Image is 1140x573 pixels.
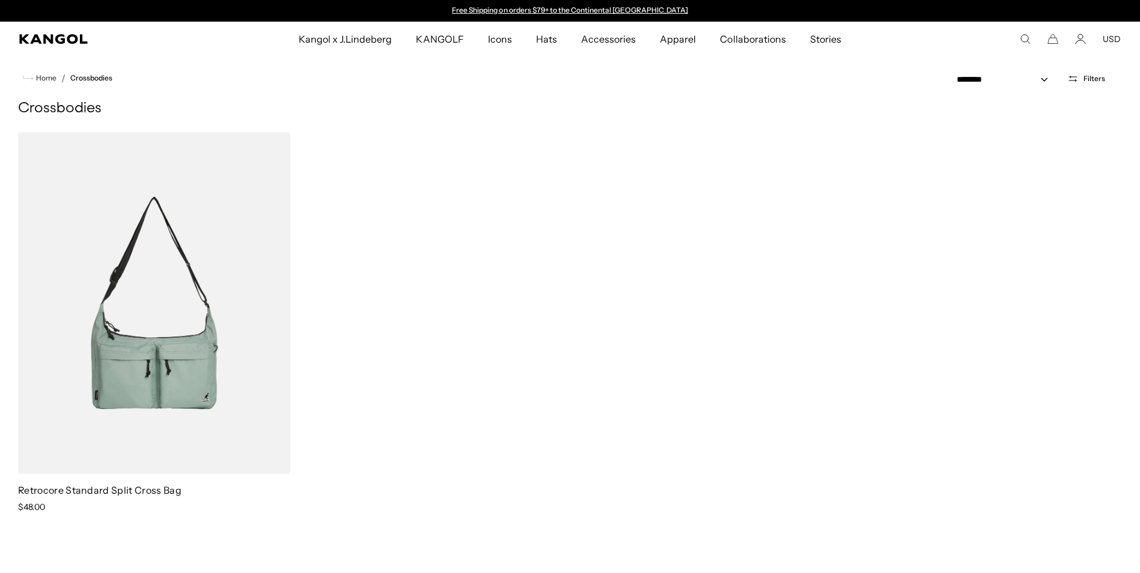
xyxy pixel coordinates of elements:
a: Account [1075,34,1086,44]
a: Free Shipping on orders $79+ to the Continental [GEOGRAPHIC_DATA] [452,5,688,14]
select: Sort by: Featured [952,73,1060,86]
span: Stories [810,22,841,56]
span: Filters [1084,74,1105,83]
span: Apparel [660,22,696,56]
a: Home [23,73,56,83]
button: USD [1103,34,1121,44]
span: KANGOLF [416,22,463,56]
a: Kangol [19,34,198,44]
span: Icons [488,22,512,56]
a: Apparel [648,22,708,56]
div: Announcement [447,6,694,16]
slideshow-component: Announcement bar [447,6,694,16]
a: Crossbodies [70,74,112,82]
a: Collaborations [708,22,797,56]
span: Accessories [581,22,636,56]
a: Retrocore Standard Split Cross Bag [18,484,181,496]
div: 1 of 2 [447,6,694,16]
a: Accessories [569,22,648,56]
span: Collaborations [720,22,785,56]
button: Open filters [1060,73,1112,84]
span: Hats [536,22,557,56]
span: Home [34,74,56,82]
span: $48.00 [18,502,45,512]
a: Stories [798,22,853,56]
button: Cart [1047,34,1058,44]
a: KANGOLF [404,22,475,56]
a: Kangol x J.Lindeberg [287,22,404,56]
a: Hats [524,22,569,56]
li: / [56,71,66,85]
a: Icons [476,22,524,56]
img: Retrocore Standard Split Cross Bag [18,132,290,474]
summary: Search here [1020,34,1031,44]
span: Kangol x J.Lindeberg [299,22,392,56]
h1: Crossbodies [18,100,1122,118]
